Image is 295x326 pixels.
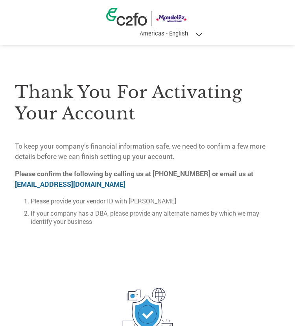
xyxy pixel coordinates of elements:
[15,82,280,124] h3: Thank you for activating your account
[31,209,280,225] li: If your company has a DBA, please provide any alternate names by which we may identify your business
[15,169,253,188] strong: Please confirm the following by calling us at [PHONE_NUMBER] or email us at
[155,11,189,26] img: Mondelez
[106,8,147,26] img: c2fo logo
[31,197,280,205] li: Please provide your vendor ID with [PERSON_NAME]
[15,180,125,189] a: [EMAIL_ADDRESS][DOMAIN_NAME]
[15,141,280,162] p: To keep your company’s financial information safe, we need to confirm a few more details before w...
